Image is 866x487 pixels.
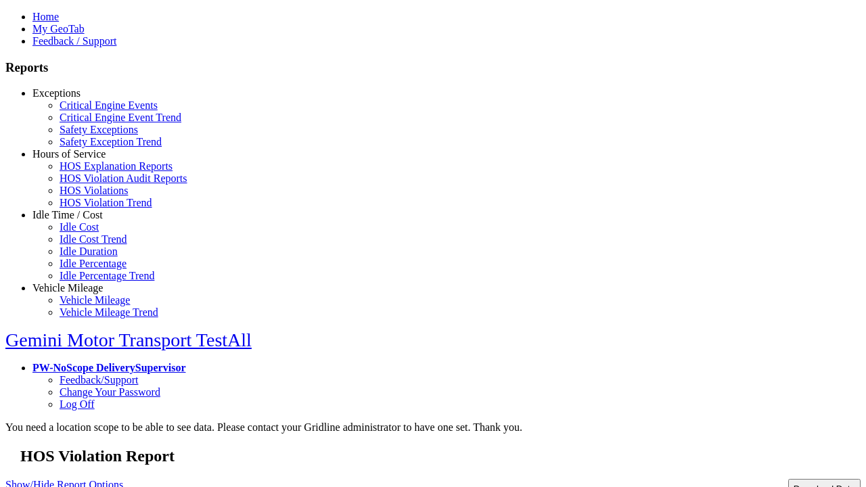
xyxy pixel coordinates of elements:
a: Idle Cost [60,221,99,233]
a: Feedback/Support [60,374,138,386]
a: HOS Violation Trend [60,197,152,208]
div: You need a location scope to be able to see data. Please contact your Gridline administrator to h... [5,421,861,434]
a: Critical Engine Events [60,99,158,111]
a: Feedback / Support [32,35,116,47]
a: Safety Exception Trend [60,136,162,147]
a: Idle Time / Cost [32,209,103,221]
a: Vehicle Mileage [60,294,130,306]
a: Idle Cost Trend [60,233,127,245]
a: Exceptions [32,87,81,99]
a: Hours of Service [32,148,106,160]
h3: Reports [5,60,861,75]
a: Home [32,11,59,22]
a: Vehicle Mileage [32,282,103,294]
a: Critical Engine Event Trend [60,112,181,123]
a: HOS Violation Audit Reports [60,172,187,184]
a: Safety Exceptions [60,124,138,135]
a: Log Off [60,398,95,410]
a: My GeoTab [32,23,85,34]
h2: HOS Violation Report [20,447,861,465]
a: PW-NoScope DeliverySupervisor [32,362,185,373]
a: Gemini Motor Transport TestAll [5,329,252,350]
a: HOS Explanation Reports [60,160,173,172]
a: Idle Duration [60,246,118,257]
a: Idle Percentage [60,258,127,269]
a: Change Your Password [60,386,160,398]
a: Vehicle Mileage Trend [60,306,158,318]
a: Idle Percentage Trend [60,270,154,281]
a: HOS Violations [60,185,128,196]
